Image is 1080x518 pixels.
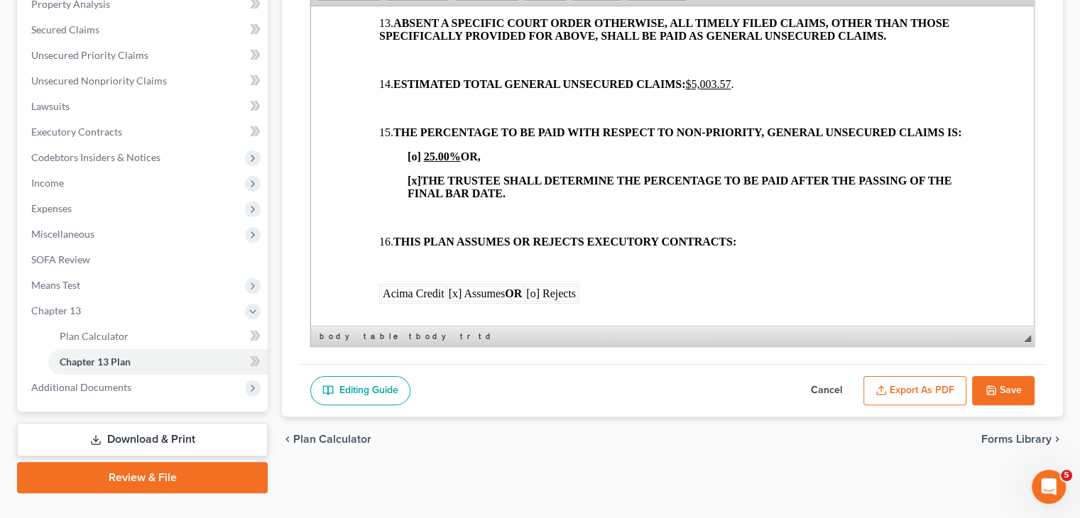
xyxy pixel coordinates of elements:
[20,119,268,145] a: Executory Contracts
[20,68,268,94] a: Unsecured Nonpriority Claims
[981,434,1052,445] span: Forms Library
[31,279,80,291] span: Means Test
[20,43,268,68] a: Unsecured Priority Claims
[194,281,211,293] strong: OR
[31,23,99,35] span: Secured Claims
[20,94,268,119] a: Lawsuits
[17,423,268,456] a: Download & Print
[113,144,150,156] u: 25.00%
[31,49,148,61] span: Unsecured Priority Claims
[31,126,122,138] span: Executory Contracts
[97,144,110,156] span: [o]
[31,151,160,163] span: Codebtors Insiders & Notices
[31,304,81,316] span: Chapter 13
[97,168,110,180] span: [x]
[31,100,70,112] span: Lawsuits
[476,329,498,343] a: td element
[972,376,1035,406] button: Save
[406,329,456,343] a: tbody element
[31,228,94,240] span: Miscellaneous
[70,280,135,295] td: Acima Credit
[31,177,64,189] span: Income
[20,17,268,43] a: Secured Claims
[981,434,1063,445] button: Forms Library chevron_right
[31,75,167,87] span: Unsecured Nonpriority Claims
[48,349,268,375] a: Chapter 13 Plan
[97,144,170,156] strong: OR,
[48,324,268,349] a: Plan Calculator
[293,434,371,445] span: Plan Calculator
[1032,470,1066,504] iframe: Intercom live chat
[68,229,425,241] span: 16.
[795,376,858,406] button: Cancel
[31,381,131,393] span: Additional Documents
[82,229,425,241] strong: THIS PLAN ASSUMES OR REJECTS EXECUTORY CONTRACTS:
[1052,434,1063,445] i: chevron_right
[282,434,371,445] button: chevron_left Plan Calculator
[317,329,359,343] a: body element
[863,376,966,406] button: Export as PDF
[1061,470,1072,481] span: 5
[310,376,410,406] a: Editing Guide
[214,280,266,295] td: [o] Rejects
[136,280,213,295] td: [x] Assumes
[60,330,129,342] span: Plan Calculator
[282,434,293,445] i: chevron_left
[68,120,650,132] span: 15.
[1024,335,1031,342] span: Resize
[97,168,640,193] strong: THE TRUSTEE SHALL DETERMINE THE PERCENTAGE TO BE PAID AFTER THE PASSING OF THE FINAL BAR DATE.
[31,253,90,265] span: SOFA Review
[31,202,72,214] span: Expenses
[20,247,268,272] a: SOFA Review
[457,329,474,343] a: tr element
[82,120,650,132] strong: THE PERCENTAGE TO BE PAID WITH RESPECT TO NON-PRIORITY, GENERAL UNSECURED CLAIMS IS:
[17,462,268,493] a: Review & File
[361,329,405,343] a: table element
[374,72,420,84] u: $5,003.57
[311,6,1034,326] iframe: Rich Text Editor, document-ckeditor
[60,356,131,368] span: Chapter 13 Plan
